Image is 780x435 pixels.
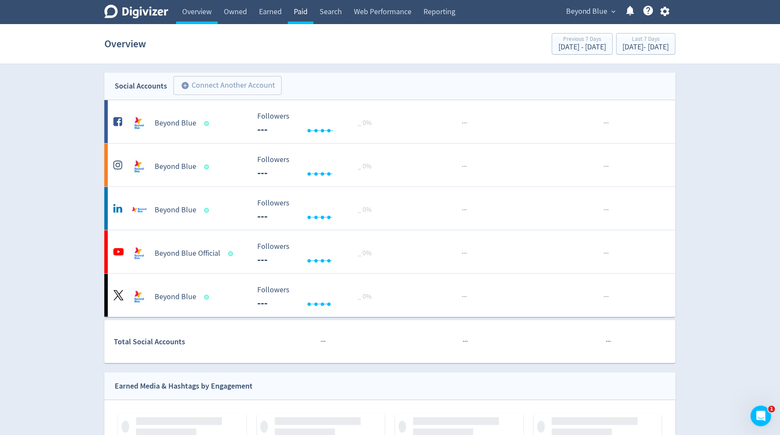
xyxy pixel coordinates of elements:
span: · [463,248,465,259]
span: Data last synced: 25 Sep 2025, 9:02am (AEST) [204,208,212,213]
div: Last 7 Days [623,36,669,43]
span: Beyond Blue [566,5,608,18]
span: · [463,291,465,302]
a: Beyond Blue undefinedBeyond Blue Followers --- Followers --- _ 0%······ [104,100,676,143]
a: Beyond Blue undefinedBeyond Blue Followers --- Followers --- _ 0%······ [104,274,676,317]
span: · [604,118,606,129]
svg: Followers --- [253,242,382,265]
span: · [465,161,467,172]
span: · [466,336,468,347]
h5: Beyond Blue [155,118,196,129]
button: Connect Another Account [174,76,282,95]
svg: Followers --- [253,112,382,135]
span: 1 [768,406,775,413]
span: Data last synced: 25 Sep 2025, 2:02am (AEST) [229,251,236,256]
span: · [321,336,323,347]
button: Last 7 Days[DATE]- [DATE] [616,33,676,55]
span: · [462,291,463,302]
span: · [465,336,466,347]
h5: Beyond Blue [155,162,196,172]
span: · [606,291,607,302]
span: _ 0% [358,119,372,127]
span: · [604,248,606,259]
div: [DATE] - [DATE] [623,43,669,51]
span: · [462,118,463,129]
span: _ 0% [358,162,372,171]
img: Beyond Blue undefined [131,288,148,306]
span: add_circle [181,81,189,90]
h5: Beyond Blue [155,292,196,302]
span: · [604,161,606,172]
span: _ 0% [358,249,372,257]
button: Previous 7 Days[DATE] - [DATE] [552,33,613,55]
span: · [465,248,467,259]
div: Previous 7 Days [558,36,606,43]
span: expand_more [610,8,618,15]
span: · [607,291,609,302]
a: Beyond Blue Official undefinedBeyond Blue Official Followers --- Followers --- _ 0%······ [104,230,676,273]
span: · [607,118,609,129]
span: Data last synced: 25 Sep 2025, 9:02am (AEST) [204,165,212,169]
span: · [606,118,607,129]
div: [DATE] - [DATE] [558,43,606,51]
span: · [606,336,607,347]
a: Connect Another Account [167,77,282,95]
span: · [607,205,609,215]
span: · [465,205,467,215]
img: Beyond Blue undefined [131,158,148,175]
span: · [606,248,607,259]
span: · [323,336,324,347]
h5: Beyond Blue [155,205,196,215]
span: · [463,336,465,347]
span: Data last synced: 24 Sep 2025, 1:02pm (AEST) [204,295,212,300]
h5: Beyond Blue Official [155,248,220,259]
span: · [463,161,465,172]
div: Social Accounts [115,80,167,92]
span: _ 0% [358,205,372,214]
svg: Followers --- [253,156,382,178]
span: · [462,248,463,259]
div: Earned Media & Hashtags by Engagement [115,380,253,392]
span: · [607,336,609,347]
span: · [609,336,611,347]
img: Beyond Blue undefined [131,115,148,132]
h1: Overview [104,30,146,58]
svg: Followers --- [253,286,382,309]
span: · [463,205,465,215]
span: · [607,248,609,259]
span: Data last synced: 24 Sep 2025, 8:01pm (AEST) [204,121,212,126]
span: · [463,118,465,129]
span: · [462,205,463,215]
span: _ 0% [358,292,372,301]
a: Beyond Blue undefinedBeyond Blue Followers --- Followers --- _ 0%······ [104,144,676,187]
span: · [324,336,326,347]
span: · [465,118,467,129]
span: · [465,291,467,302]
img: Beyond Blue undefined [131,202,148,219]
iframe: Intercom live chat [751,406,771,426]
svg: Followers --- [253,199,382,222]
span: · [462,161,463,172]
button: Beyond Blue [563,5,618,18]
span: · [604,205,606,215]
span: · [606,161,607,172]
span: · [607,161,609,172]
div: Total Social Accounts [114,336,251,348]
a: Beyond Blue undefinedBeyond Blue Followers --- Followers --- _ 0%······ [104,187,676,230]
span: · [606,205,607,215]
span: · [604,291,606,302]
img: Beyond Blue Official undefined [131,245,148,262]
